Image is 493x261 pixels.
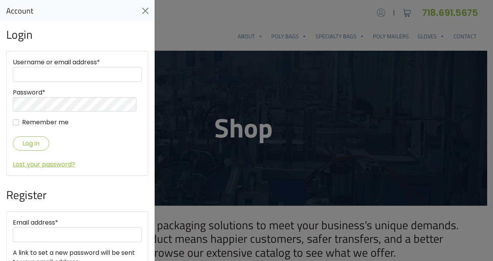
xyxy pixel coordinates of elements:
[13,136,49,151] button: Log in
[139,5,152,17] button: Close
[13,160,75,169] a: Lost your password?
[6,6,33,15] span: Account
[13,218,58,227] label: Email address
[13,58,100,67] label: Username or email address
[6,188,148,202] p: Register
[6,28,148,42] p: Login
[22,118,69,127] label: Remember me
[13,88,45,97] label: Password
